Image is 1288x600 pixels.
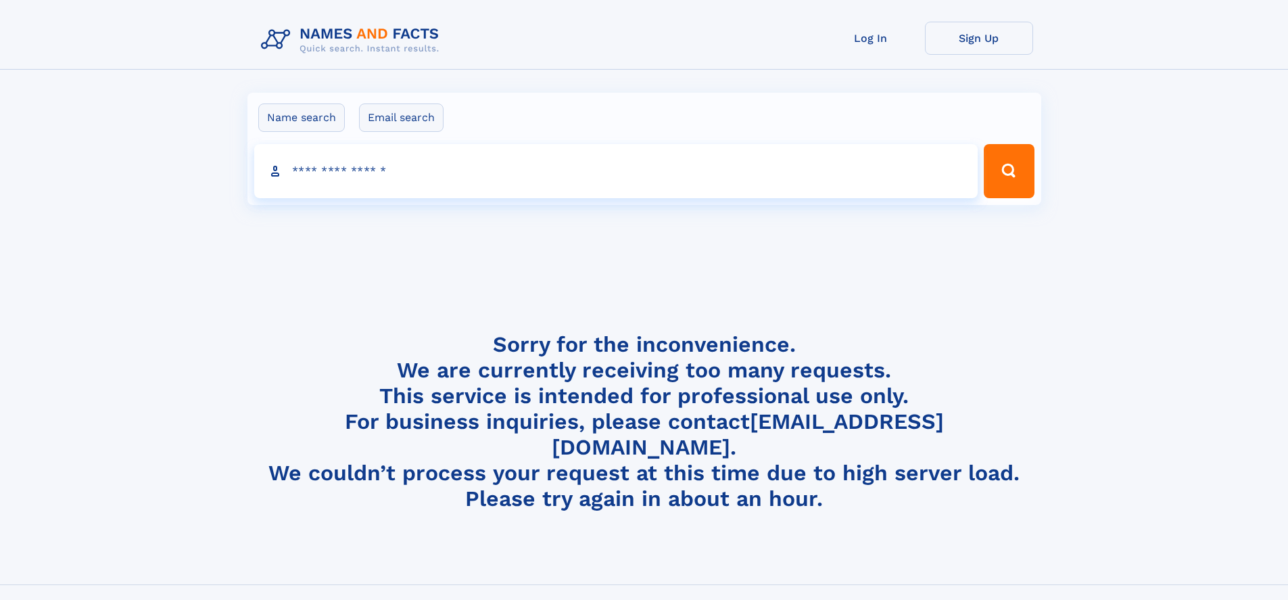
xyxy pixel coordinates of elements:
[359,103,444,132] label: Email search
[256,331,1033,512] h4: Sorry for the inconvenience. We are currently receiving too many requests. This service is intend...
[258,103,345,132] label: Name search
[817,22,925,55] a: Log In
[984,144,1034,198] button: Search Button
[552,409,944,460] a: [EMAIL_ADDRESS][DOMAIN_NAME]
[925,22,1033,55] a: Sign Up
[256,22,450,58] img: Logo Names and Facts
[254,144,978,198] input: search input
